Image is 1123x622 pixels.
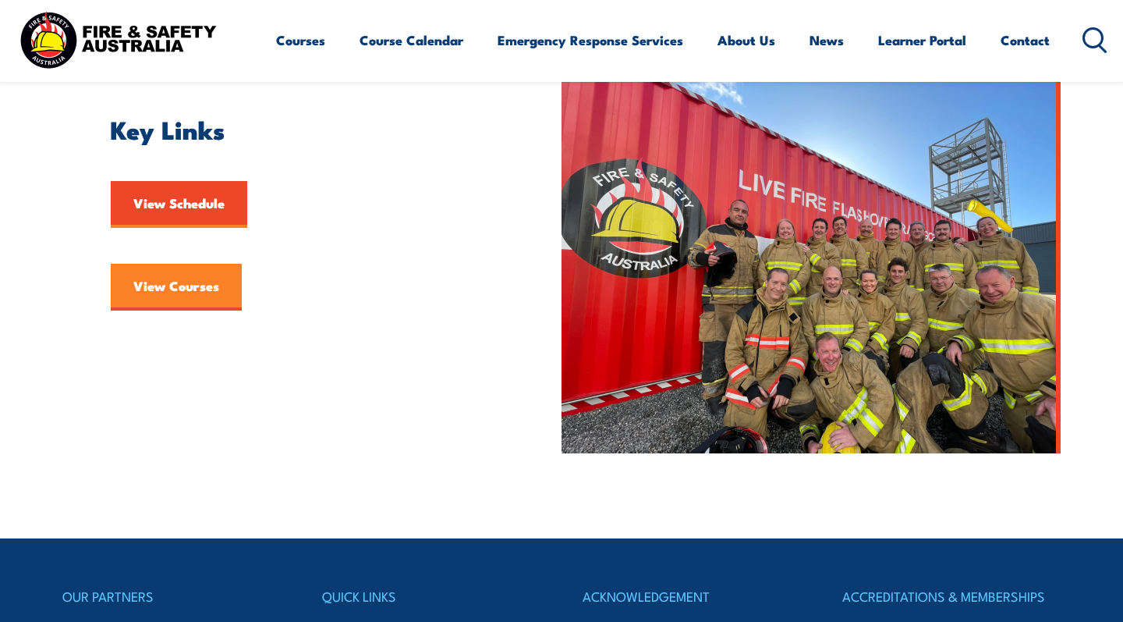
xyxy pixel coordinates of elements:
[111,181,247,228] a: View Schedule
[111,264,242,311] a: View Courses
[498,20,683,61] a: Emergency Response Services
[62,585,281,607] h4: OUR PARTNERS
[1001,20,1050,61] a: Contact
[583,585,801,607] h4: ACKNOWLEDGEMENT
[561,79,1061,453] img: FSA People – Team photo aug 2023
[322,585,540,607] h4: QUICK LINKS
[878,20,966,61] a: Learner Portal
[360,20,463,61] a: Course Calendar
[842,585,1061,607] h4: ACCREDITATIONS & MEMBERSHIPS
[111,118,538,140] h2: Key Links
[809,20,844,61] a: News
[276,20,325,61] a: Courses
[717,20,775,61] a: About Us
